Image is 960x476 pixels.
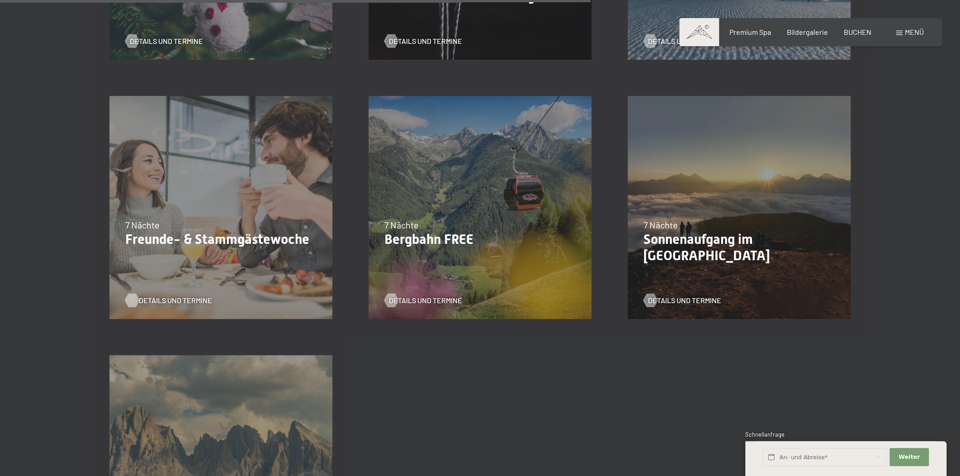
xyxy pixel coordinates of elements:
[389,36,462,46] span: Details und Termine
[125,219,160,230] span: 7 Nächte
[125,231,317,248] p: Freunde- & Stammgästewoche
[389,295,462,305] span: Details und Termine
[384,231,576,248] p: Bergbahn FREE
[745,431,785,438] span: Schnellanfrage
[899,453,920,461] span: Weiter
[125,295,203,305] a: Details und Termine
[643,231,835,264] p: Sonnenaufgang im [GEOGRAPHIC_DATA]
[729,28,771,36] a: Premium Spa
[787,28,828,36] a: Bildergalerie
[384,295,462,305] a: Details und Termine
[643,219,678,230] span: 7 Nächte
[139,295,212,305] span: Details und Termine
[889,448,928,466] button: Weiter
[844,28,871,36] a: BUCHEN
[648,36,721,46] span: Details und Termine
[384,219,419,230] span: 7 Nächte
[648,295,721,305] span: Details und Termine
[905,28,924,36] span: Menü
[384,36,462,46] a: Details und Termine
[643,36,721,46] a: Details und Termine
[130,36,203,46] span: Details und Termine
[643,295,721,305] a: Details und Termine
[125,36,203,46] a: Details und Termine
